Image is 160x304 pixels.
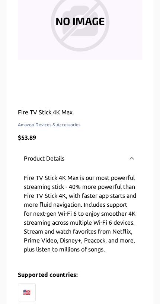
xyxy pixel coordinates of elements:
[18,146,142,170] div: Product Details
[18,134,36,141] span: $ 53.89
[24,154,64,163] p: Product Details
[24,173,136,254] p: Fire TV Stick 4K Max is our most powerful streaming stick - 40% more powerful than Fire TV Stick ...
[18,284,36,301] div: 🇺🇸
[18,108,142,117] p: Fire TV Stick 4K Max
[18,121,142,129] span: Amazon Devices & Accessories
[18,270,142,279] p: Supported countries:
